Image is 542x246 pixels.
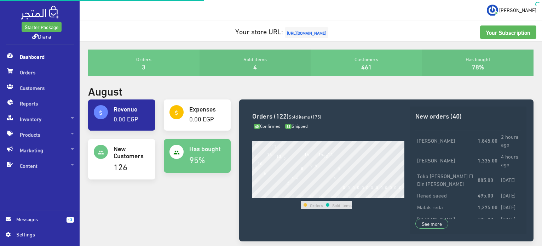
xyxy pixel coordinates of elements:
[346,193,351,198] div: 20
[285,27,328,38] span: [URL][DOMAIN_NAME]
[6,80,74,96] span: Customers
[499,5,536,14] span: [PERSON_NAME]
[478,156,497,164] strong: 1,335.00
[472,61,484,72] a: 78%
[499,170,521,189] td: [DATE]
[499,150,521,170] td: 4 hours ago
[16,230,68,238] span: Settings
[114,105,150,112] h4: Revenue
[189,145,225,152] h4: Has bought
[189,105,225,112] h4: Expenses
[253,61,257,72] a: 4
[6,127,74,142] span: Products
[273,193,275,198] div: 4
[415,201,475,213] td: Malak reda
[310,201,323,209] td: Orders
[22,22,62,32] a: Starter Package
[6,230,74,242] a: Settings
[254,124,260,129] span: 40
[499,213,521,224] td: [DATE]
[487,4,536,16] a: ... [PERSON_NAME]
[88,50,200,76] div: Orders
[114,113,138,124] a: 0.00 EGP
[67,217,74,223] span: 13
[415,112,521,119] h3: New orders (40)
[173,110,180,116] i: attach_money
[415,189,475,201] td: Renad saeed
[6,215,74,230] a: 13 Messages
[332,201,352,209] td: Sold items
[189,113,214,124] a: 0.00 EGP
[114,159,127,174] a: 126
[478,215,493,223] strong: 495.00
[6,64,74,80] span: Orders
[422,50,534,76] div: Has bought
[264,193,266,198] div: 2
[356,193,361,198] div: 22
[309,193,314,198] div: 12
[365,193,370,198] div: 24
[480,25,536,39] a: Your Subscription
[487,5,498,16] img: ...
[282,193,284,198] div: 6
[478,136,497,144] strong: 1,845.00
[415,213,475,224] td: [PERSON_NAME]
[478,203,497,211] strong: 1,275.00
[289,112,321,121] span: Sold items (175)
[499,201,521,213] td: [DATE]
[16,215,61,223] span: Messages
[6,49,74,64] span: Dashboard
[499,131,521,150] td: 2 hours ago
[6,142,74,158] span: Marketing
[415,150,475,170] td: [PERSON_NAME]
[337,193,342,198] div: 18
[235,24,330,38] a: Your store URL:[URL][DOMAIN_NAME]
[415,131,475,150] td: [PERSON_NAME]
[507,198,534,224] iframe: Drift Widget Chat Controller
[478,191,493,199] strong: 495.00
[142,61,145,72] a: 3
[415,170,475,189] td: Toka [PERSON_NAME] El Din [PERSON_NAME]
[478,176,493,183] strong: 885.00
[200,50,311,76] div: Sold items
[375,193,380,198] div: 26
[292,193,294,198] div: 8
[88,84,122,97] h2: August
[393,193,398,198] div: 30
[98,110,104,116] i: attach_money
[361,61,372,72] a: 461
[328,193,333,198] div: 16
[415,219,448,229] a: See more
[285,124,292,129] span: 82
[311,50,422,76] div: Customers
[285,121,308,130] span: Shipped
[252,112,404,119] h3: Orders (122)
[6,158,74,173] span: Content
[114,145,150,159] h4: New Customers
[6,111,74,127] span: Inventory
[173,149,180,156] i: people
[499,189,521,201] td: [DATE]
[6,96,74,111] span: Reports
[300,193,305,198] div: 10
[32,31,51,41] a: Diara
[254,121,281,130] span: Confirmed
[21,6,59,19] img: .
[189,151,205,167] a: 95%
[384,193,389,198] div: 28
[318,193,323,198] div: 14
[98,149,104,156] i: people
